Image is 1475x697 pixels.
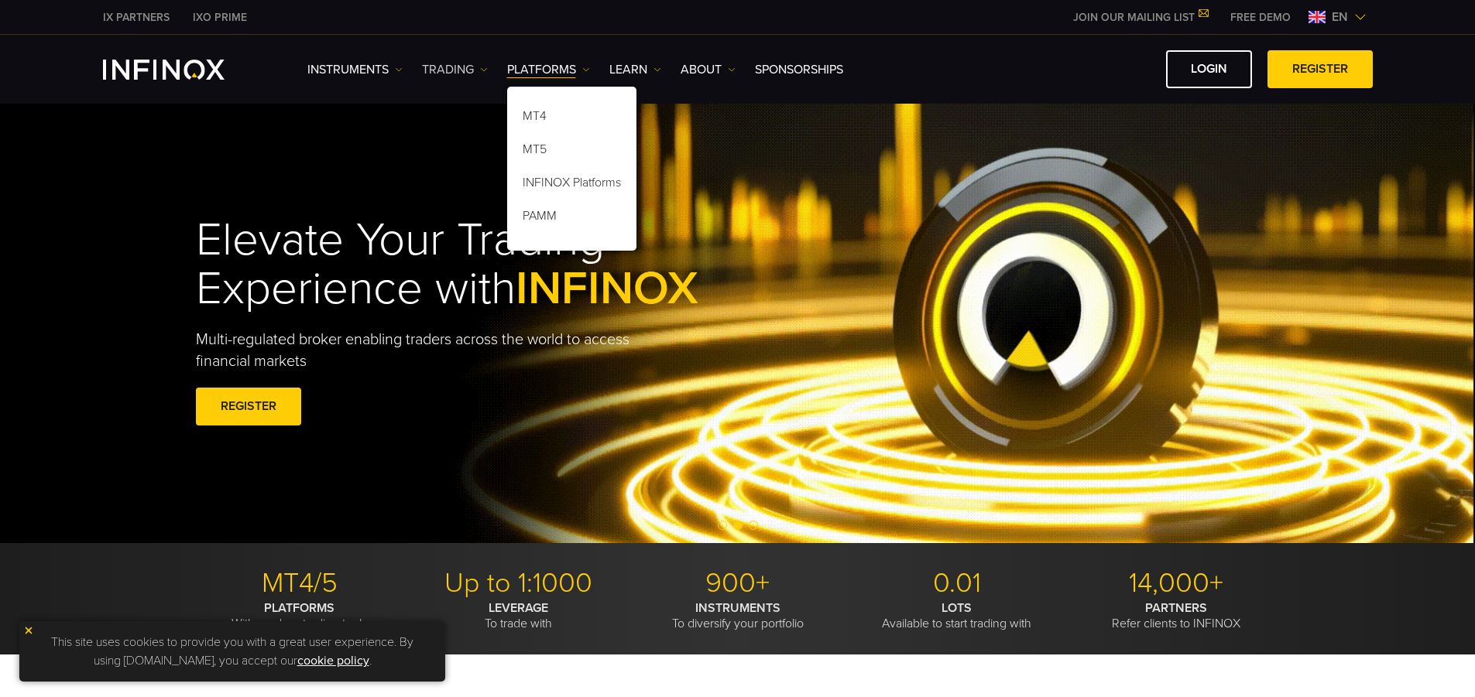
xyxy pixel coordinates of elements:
[695,600,780,616] strong: INSTRUMENTS
[718,521,727,530] span: Go to slide 1
[853,566,1061,600] p: 0.01
[1072,566,1280,600] p: 14,000+
[609,60,661,79] a: Learn
[1145,600,1207,616] strong: PARTNERS
[196,566,403,600] p: MT4/5
[415,600,623,631] p: To trade with
[634,566,842,600] p: 900+
[181,9,259,26] a: INFINOX
[749,521,758,530] span: Go to slide 3
[681,60,736,79] a: ABOUT
[196,216,770,313] h1: Elevate Your Trading Experience with
[196,388,301,425] a: REGISTER
[507,102,636,135] a: MT4
[415,566,623,600] p: Up to 1:1000
[103,60,261,80] a: INFINOX Logo
[196,329,656,372] p: Multi-regulated broker enabling traders across the world to access financial markets
[755,60,843,79] a: SPONSORSHIPS
[196,600,403,631] p: With modern trading tools
[27,629,437,674] p: This site uses cookies to provide you with a great user experience. By using [DOMAIN_NAME], you a...
[307,60,403,79] a: Instruments
[1072,600,1280,631] p: Refer clients to INFINOX
[1062,11,1219,24] a: JOIN OUR MAILING LIST
[507,202,636,235] a: PAMM
[733,521,743,530] span: Go to slide 2
[507,169,636,202] a: INFINOX Platforms
[23,625,34,636] img: yellow close icon
[297,653,369,668] a: cookie policy
[1166,50,1252,88] a: LOGIN
[942,600,972,616] strong: LOTS
[1219,9,1302,26] a: INFINOX MENU
[1326,8,1354,26] span: en
[634,600,842,631] p: To diversify your portfolio
[91,9,181,26] a: INFINOX
[507,60,590,79] a: PLATFORMS
[489,600,548,616] strong: LEVERAGE
[516,261,698,316] span: INFINOX
[1267,50,1373,88] a: REGISTER
[507,135,636,169] a: MT5
[853,600,1061,631] p: Available to start trading with
[422,60,488,79] a: TRADING
[264,600,334,616] strong: PLATFORMS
